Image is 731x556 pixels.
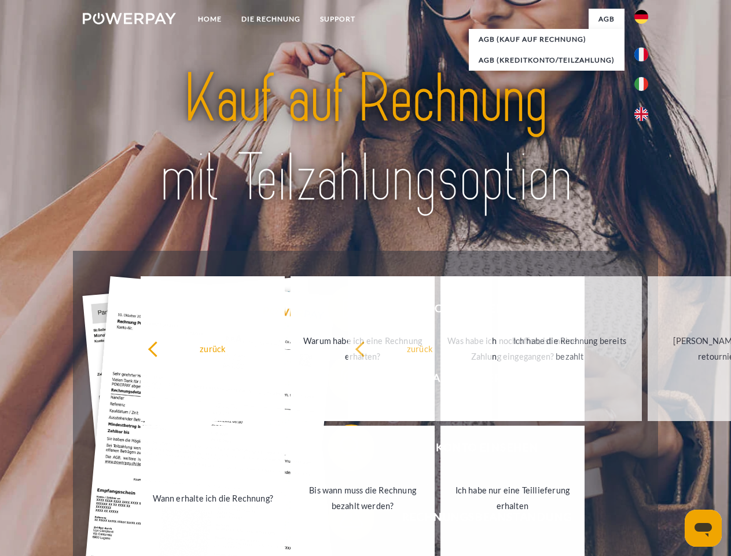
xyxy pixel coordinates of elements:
img: de [634,10,648,24]
a: Home [188,9,232,30]
a: SUPPORT [310,9,365,30]
div: Ich habe nur eine Teillieferung erhalten [447,482,578,514]
div: Bis wann muss die Rechnung bezahlt werden? [297,482,428,514]
a: DIE RECHNUNG [232,9,310,30]
a: agb [589,9,625,30]
img: title-powerpay_de.svg [111,56,620,222]
div: Warum habe ich eine Rechnung erhalten? [297,333,428,364]
div: Wann erhalte ich die Rechnung? [148,490,278,506]
div: Ich habe die Rechnung bereits bezahlt [505,333,635,364]
img: it [634,77,648,91]
img: logo-powerpay-white.svg [83,13,176,24]
a: AGB (Kreditkonto/Teilzahlung) [469,50,625,71]
div: zurück [148,341,278,356]
img: fr [634,47,648,61]
div: zurück [355,341,485,356]
a: AGB (Kauf auf Rechnung) [469,29,625,50]
iframe: Schaltfläche zum Öffnen des Messaging-Fensters [685,510,722,547]
img: en [634,107,648,121]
